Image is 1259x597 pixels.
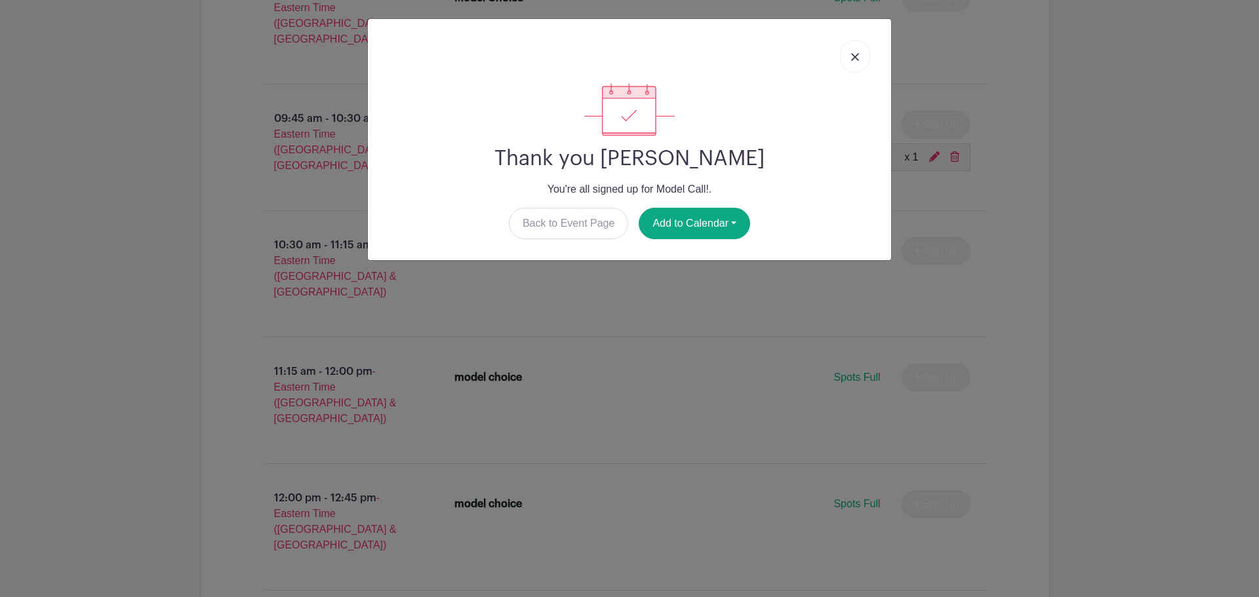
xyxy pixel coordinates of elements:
[378,146,881,171] h2: Thank you [PERSON_NAME]
[851,53,859,61] img: close_button-5f87c8562297e5c2d7936805f587ecaba9071eb48480494691a3f1689db116b3.svg
[584,83,675,136] img: signup_complete-c468d5dda3e2740ee63a24cb0ba0d3ce5d8a4ecd24259e683200fb1569d990c8.svg
[639,208,750,239] button: Add to Calendar
[509,208,629,239] a: Back to Event Page
[378,182,881,197] p: You're all signed up for Model Call!.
